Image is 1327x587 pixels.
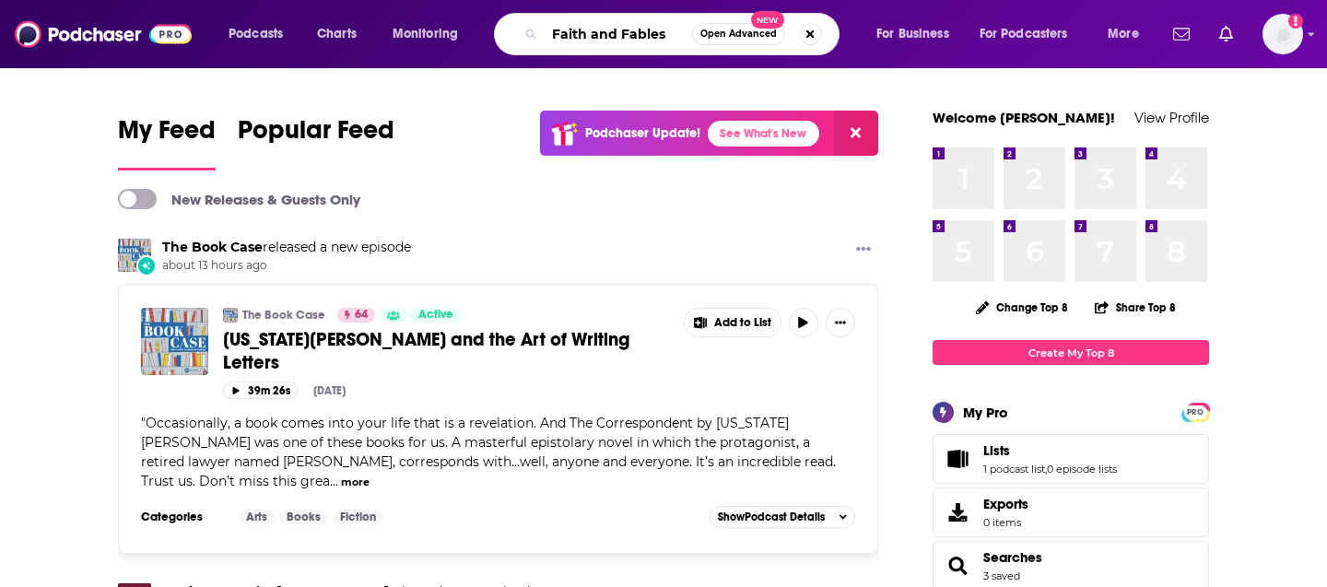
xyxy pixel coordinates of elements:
span: 0 items [983,516,1028,529]
img: The Book Case [223,308,238,323]
a: Fiction [333,510,383,524]
a: 1 podcast list [983,463,1045,475]
img: Podchaser - Follow, Share and Rate Podcasts [15,17,192,52]
button: Show profile menu [1262,14,1303,54]
button: more [341,475,370,490]
span: Exports [983,496,1028,512]
a: Books [279,510,328,524]
div: [DATE] [313,384,346,397]
button: 39m 26s [223,382,299,399]
span: For Podcasters [980,21,1068,47]
a: View Profile [1134,109,1209,126]
button: Open AdvancedNew [692,23,785,45]
a: Lists [939,446,976,472]
button: open menu [1095,19,1162,49]
svg: Add a profile image [1288,14,1303,29]
p: Podchaser Update! [585,125,700,141]
a: My Feed [118,114,216,170]
span: Active [418,306,453,324]
span: Popular Feed [238,114,394,157]
div: New Episode [136,255,157,276]
span: Exports [939,499,976,525]
a: The Book Case [162,239,263,255]
a: [US_STATE][PERSON_NAME] and the Art of Writing Letters [223,328,671,374]
a: Lists [983,442,1117,459]
a: Create My Top 8 [933,340,1209,365]
button: Share Top 8 [1094,289,1177,325]
span: about 13 hours ago [162,258,411,274]
div: Search podcasts, credits, & more... [511,13,857,55]
span: Lists [933,434,1209,484]
div: My Pro [963,404,1008,421]
button: Show More Button [826,308,855,337]
input: Search podcasts, credits, & more... [545,19,692,49]
a: Active [411,308,461,323]
button: open menu [216,19,307,49]
button: Show More Button [685,309,781,336]
a: See What's New [708,121,819,147]
span: [US_STATE][PERSON_NAME] and the Art of Writing Letters [223,328,629,374]
button: open menu [968,19,1095,49]
a: 64 [337,308,375,323]
a: Exports [933,487,1209,537]
span: Show Podcast Details [718,511,825,523]
span: 64 [355,306,368,324]
button: open menu [863,19,972,49]
button: Show More Button [849,239,878,262]
a: Searches [983,549,1042,566]
img: The Book Case [118,239,151,272]
h3: released a new episode [162,239,411,256]
button: ShowPodcast Details [710,506,855,528]
a: PRO [1184,405,1206,418]
span: ... [330,473,338,489]
span: Lists [983,442,1010,459]
span: Logged in as mkercher [1262,14,1303,54]
button: Change Top 8 [965,296,1079,319]
img: User Profile [1262,14,1303,54]
span: My Feed [118,114,216,157]
span: Occasionally, a book comes into your life that is a revelation. And The Correspondent by [US_STAT... [141,415,836,489]
span: PRO [1184,405,1206,419]
span: " [141,415,836,489]
a: Welcome [PERSON_NAME]! [933,109,1115,126]
span: Add to List [714,316,771,330]
span: More [1108,21,1139,47]
a: Show notifications dropdown [1212,18,1240,50]
a: Charts [305,19,368,49]
img: Virginia Evans and the Art of Writing Letters [141,308,208,375]
a: New Releases & Guests Only [118,189,360,209]
span: Charts [317,21,357,47]
a: Searches [939,553,976,579]
a: Arts [239,510,275,524]
a: Popular Feed [238,114,394,170]
span: New [751,11,784,29]
a: 3 saved [983,569,1020,582]
h3: Categories [141,510,224,524]
a: The Book Case [242,308,325,323]
button: open menu [380,19,482,49]
span: Podcasts [229,21,283,47]
a: 0 episode lists [1047,463,1117,475]
span: , [1045,463,1047,475]
a: Show notifications dropdown [1166,18,1197,50]
span: Open Advanced [700,29,777,39]
span: Monitoring [393,21,458,47]
span: For Business [876,21,949,47]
